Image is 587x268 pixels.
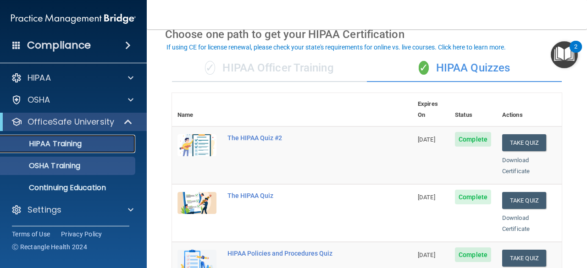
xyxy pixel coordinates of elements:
p: HIPAA Training [6,139,82,148]
th: Expires On [412,93,449,126]
span: [DATE] [418,136,435,143]
span: Complete [455,247,491,262]
p: OfficeSafe University [28,116,114,127]
span: ✓ [419,61,429,75]
h4: Compliance [27,39,91,52]
button: Open Resource Center, 2 new notifications [551,41,578,68]
div: 2 [574,47,577,59]
button: Take Quiz [502,192,546,209]
span: [DATE] [418,252,435,258]
th: Status [449,93,497,126]
div: The HIPAA Quiz #2 [227,134,366,142]
span: Complete [455,190,491,204]
div: The HIPAA Quiz [227,192,366,199]
p: OSHA [28,94,50,105]
p: Continuing Education [6,183,131,192]
iframe: Drift Widget Chat Controller [428,203,576,240]
div: If using CE for license renewal, please check your state's requirements for online vs. live cours... [166,44,506,50]
a: Download Certificate [502,157,530,175]
span: [DATE] [418,194,435,201]
p: HIPAA [28,72,51,83]
img: PMB logo [11,10,136,28]
a: OSHA [11,94,133,105]
p: Settings [28,204,61,215]
div: HIPAA Policies and Procedures Quiz [227,250,366,257]
a: Settings [11,204,133,215]
button: Take Quiz [502,250,546,267]
a: OfficeSafe University [11,116,133,127]
th: Name [172,93,222,126]
div: HIPAA Officer Training [172,55,367,82]
th: Actions [497,93,562,126]
div: HIPAA Quizzes [367,55,562,82]
a: Terms of Use [12,230,50,239]
button: Take Quiz [502,134,546,151]
span: ✓ [205,61,215,75]
p: OSHA Training [6,161,80,170]
div: Choose one path to get your HIPAA Certification [165,21,569,48]
a: HIPAA [11,72,133,83]
span: Complete [455,132,491,147]
a: Privacy Policy [61,230,102,239]
button: If using CE for license renewal, please check your state's requirements for online vs. live cours... [165,43,507,52]
span: Ⓒ Rectangle Health 2024 [12,242,87,252]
